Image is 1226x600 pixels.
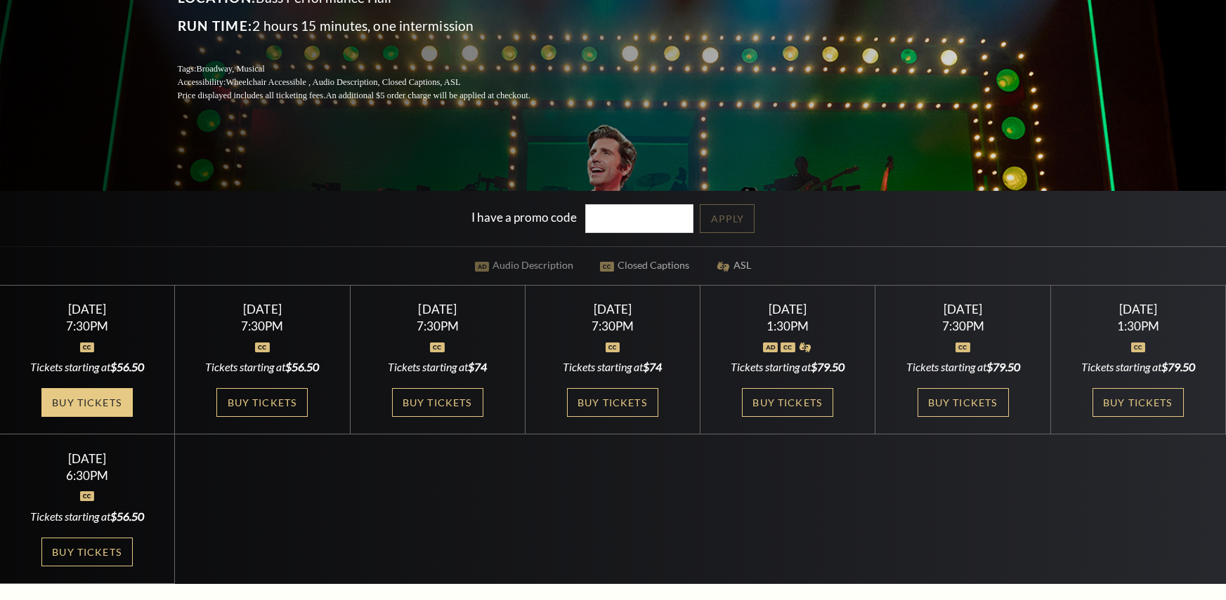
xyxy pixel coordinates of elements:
[255,342,270,352] img: icon_oc.svg
[892,302,1033,316] div: [DATE]
[196,64,264,74] span: Broadway, Musical
[542,359,684,375] div: Tickets starting at
[1161,360,1195,373] span: $79.50
[918,388,1009,417] a: Buy Tickets
[178,89,564,102] p: Price displayed includes all ticketing fees.
[567,388,658,417] a: Buy Tickets
[41,388,133,417] a: Buy Tickets
[41,538,133,566] a: Buy Tickets
[192,302,333,316] div: [DATE]
[367,359,508,375] div: Tickets starting at
[367,320,508,332] div: 7:30PM
[811,360,844,373] span: $79.50
[763,342,778,352] img: icon_ad.svg
[110,360,144,373] span: $56.50
[178,18,253,34] span: Run Time:
[392,388,483,417] a: Buy Tickets
[717,320,859,332] div: 1:30PM
[956,342,970,352] img: icon_oc.svg
[1067,302,1208,316] div: [DATE]
[178,76,564,89] p: Accessibility:
[325,91,530,100] span: An additional $5 order charge will be applied at checkout.
[178,62,564,76] p: Tags:
[1093,388,1184,417] a: Buy Tickets
[742,388,833,417] a: Buy Tickets
[471,210,577,225] label: I have a promo code
[986,360,1020,373] span: $79.50
[226,77,460,87] span: Wheelchair Accessible , Audio Description, Closed Captions, ASL
[192,359,333,375] div: Tickets starting at
[367,302,508,316] div: [DATE]
[110,509,144,523] span: $56.50
[717,359,859,375] div: Tickets starting at
[178,15,564,37] p: 2 hours 15 minutes, one intermission
[606,342,620,352] img: icon_oc.svg
[192,320,333,332] div: 7:30PM
[80,342,95,352] img: icon_oc.svg
[643,360,662,373] span: $74
[1067,320,1208,332] div: 1:30PM
[542,302,684,316] div: [DATE]
[892,320,1033,332] div: 7:30PM
[798,342,813,352] img: icon_asla.svg
[1131,342,1146,352] img: icon_oc.svg
[17,359,158,375] div: Tickets starting at
[17,469,158,481] div: 6:30PM
[17,302,158,316] div: [DATE]
[430,342,445,352] img: icon_oc.svg
[542,320,684,332] div: 7:30PM
[1067,359,1208,375] div: Tickets starting at
[717,302,859,316] div: [DATE]
[17,509,158,524] div: Tickets starting at
[17,451,158,466] div: [DATE]
[285,360,319,373] span: $56.50
[468,360,487,373] span: $74
[216,388,308,417] a: Buy Tickets
[17,320,158,332] div: 7:30PM
[892,359,1033,375] div: Tickets starting at
[781,342,795,352] img: icon_oc.svg
[80,491,95,501] img: icon_oc.svg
